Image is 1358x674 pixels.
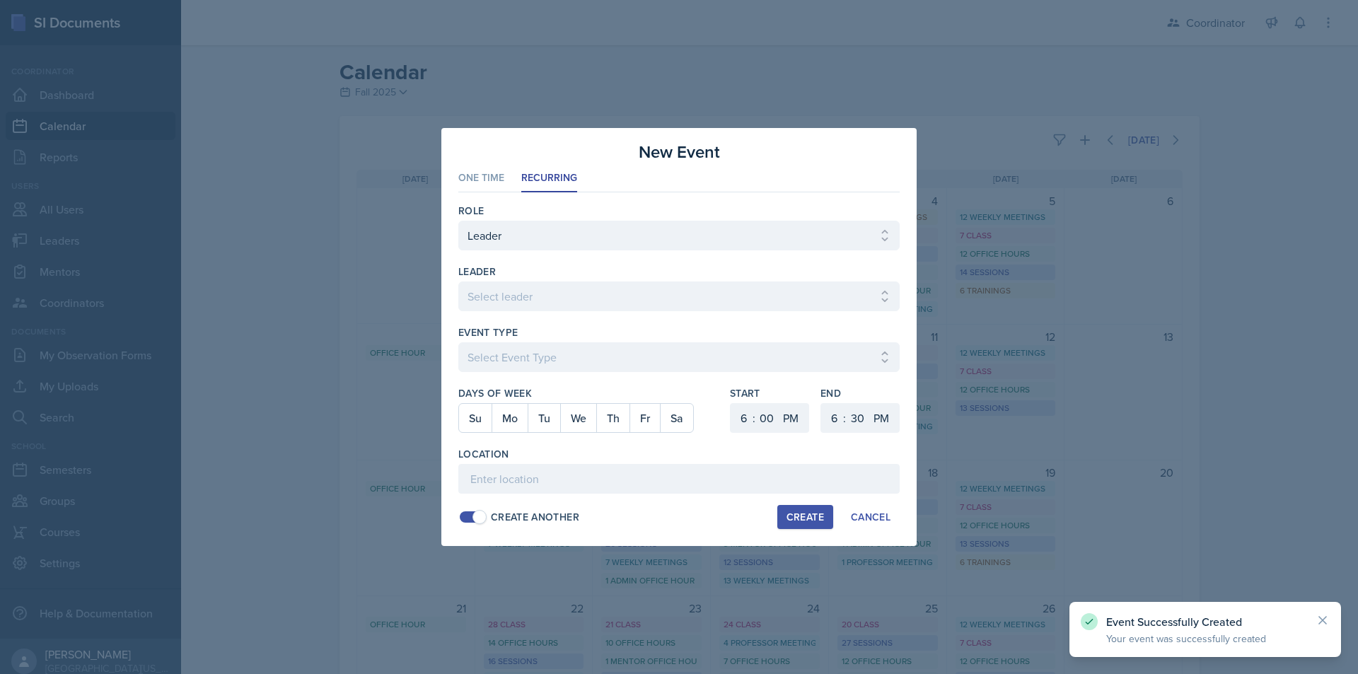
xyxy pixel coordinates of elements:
[528,404,560,432] button: Tu
[777,505,833,529] button: Create
[753,409,755,426] div: :
[521,165,577,192] li: Recurring
[458,447,509,461] label: Location
[639,139,720,165] h3: New Event
[730,386,809,400] label: Start
[458,265,496,279] label: leader
[458,464,900,494] input: Enter location
[458,204,484,218] label: Role
[596,404,629,432] button: Th
[492,404,528,432] button: Mo
[1106,632,1304,646] p: Your event was successfully created
[851,511,890,523] div: Cancel
[820,386,900,400] label: End
[1106,615,1304,629] p: Event Successfully Created
[843,409,846,426] div: :
[458,325,518,339] label: Event Type
[842,505,900,529] button: Cancel
[491,510,579,525] div: Create Another
[629,404,660,432] button: Fr
[459,404,492,432] button: Su
[787,511,824,523] div: Create
[458,165,504,192] li: One Time
[458,386,719,400] label: Days of Week
[560,404,596,432] button: We
[660,404,693,432] button: Sa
